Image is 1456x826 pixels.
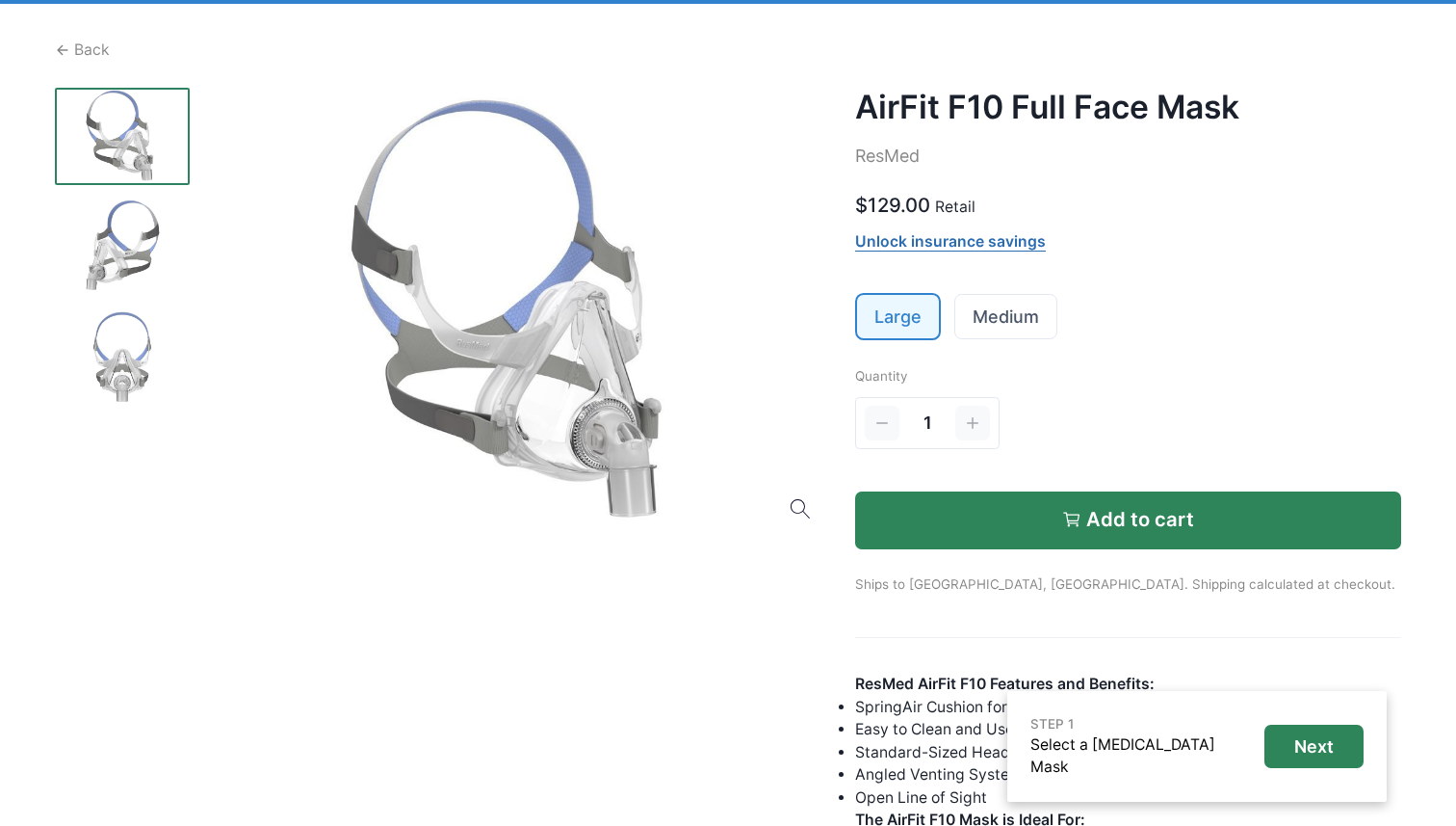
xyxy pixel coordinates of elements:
img: ao6eiu0j0e92894i0ud6w7081wqn [55,198,190,295]
p: STEP 1 [1030,714,1256,733]
p: Ships to [GEOGRAPHIC_DATA], [GEOGRAPHIC_DATA]. Shipping calculated at checkout. [855,549,1401,595]
p: Retail [935,196,975,219]
p: $129.00 [855,191,930,220]
button: Decrement [865,406,899,440]
p: ResMed [855,144,1401,170]
img: h0wlwdflbxm64pna92cc932tt8ut [55,88,190,185]
li: Angled Venting System for Quieter Operation [855,763,1401,786]
a: Large [857,295,939,338]
button: Next [1264,725,1364,768]
span: 1 [923,411,932,437]
a: Select a [MEDICAL_DATA] Mask [1030,735,1215,777]
button: Add to cart [855,492,1401,549]
h2: AirFit F10 Full Face Mask [855,88,1401,126]
li: Standard-Sized Headgear Includes Breathable Fabric [855,741,1401,764]
li: Open Line of Sight [855,786,1401,810]
strong: ResMed AirFit F10 Features and Benefits: [855,675,1155,693]
p: Back [74,39,110,62]
li: SpringAir Cushion for Secure Seal [855,696,1401,719]
button: Increment [955,406,990,440]
p: Quantity [855,366,1401,386]
a: Unlock insurance savings [855,232,1046,252]
img: q6o73dpc6sicui1sb9lni4w9h48e [55,308,190,406]
li: Easy to Clean and Use [855,718,1401,741]
p: Next [1294,736,1334,758]
a: Medium [955,295,1056,338]
p: Add to cart [1086,508,1194,531]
